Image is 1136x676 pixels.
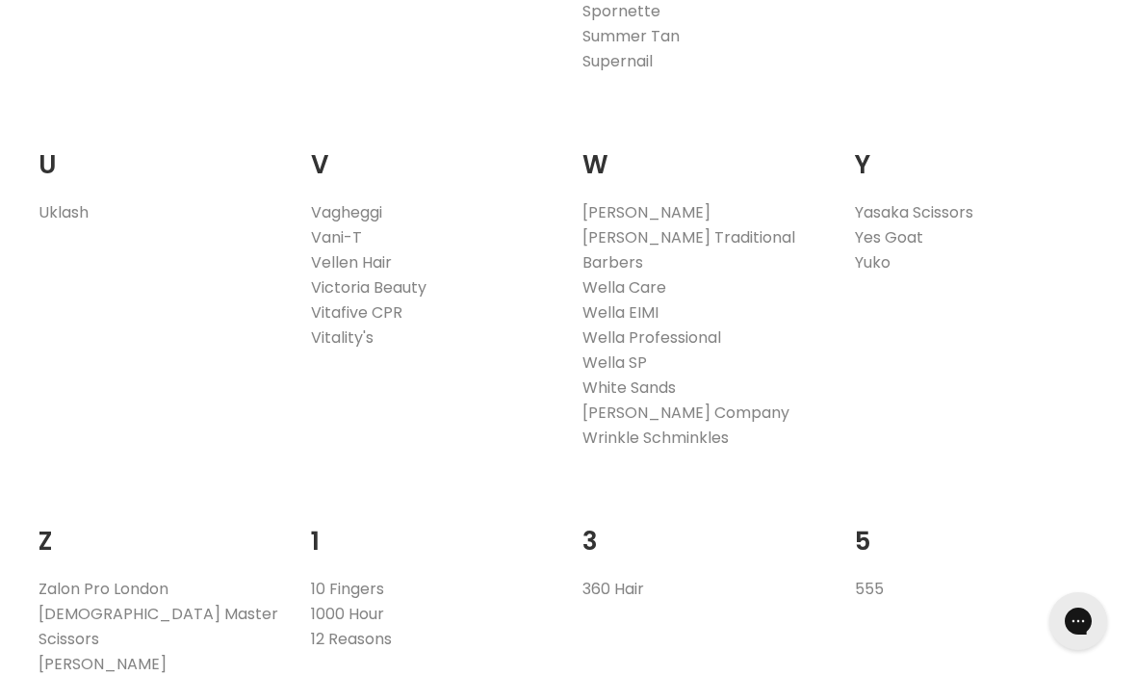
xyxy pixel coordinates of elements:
a: Zalon Pro London [39,578,168,600]
h2: V [311,120,555,185]
a: Yasaka Scissors [855,201,973,223]
a: Wella Professional [582,326,721,349]
a: 12 Reasons [311,628,392,650]
iframe: Gorgias live chat messenger [1040,585,1117,657]
a: 1000 Hour [311,603,384,625]
h2: Y [855,120,1098,185]
h2: Z [39,497,282,561]
a: 555 [855,578,884,600]
h2: 3 [582,497,826,561]
a: 10 Fingers [311,578,384,600]
a: Wella SP [582,351,647,374]
a: [PERSON_NAME] Company [582,402,789,424]
a: Vagheggi [311,201,382,223]
a: 360 Hair [582,578,644,600]
a: Victoria Beauty [311,276,426,299]
h2: 1 [311,497,555,561]
a: Supernail [582,50,653,72]
h2: 5 [855,497,1098,561]
a: Uklash [39,201,89,223]
a: Wrinkle Schminkles [582,427,729,449]
a: Wella Care [582,276,666,299]
a: Vani-T [311,226,362,248]
h2: U [39,120,282,185]
a: Wella EIMI [582,301,658,324]
a: [PERSON_NAME] [582,201,710,223]
a: Summer Tan [582,25,680,47]
a: [PERSON_NAME] [39,653,167,675]
a: [PERSON_NAME] Traditional Barbers [582,226,795,273]
h2: W [582,120,826,185]
a: Vitafive CPR [311,301,402,324]
a: Yes Goat [855,226,923,248]
a: White Sands [582,377,676,399]
a: [DEMOGRAPHIC_DATA] Master Scissors [39,603,278,650]
a: Vitality's [311,326,374,349]
a: Yuko [855,251,891,273]
a: Vellen Hair [311,251,392,273]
